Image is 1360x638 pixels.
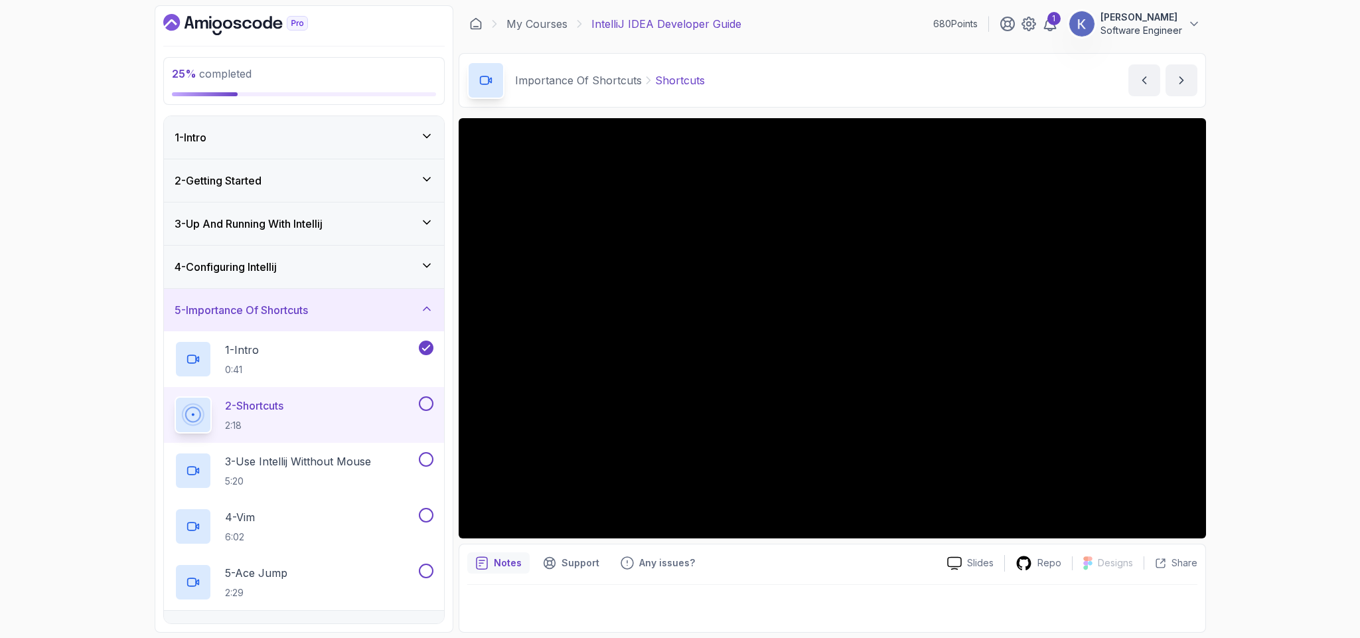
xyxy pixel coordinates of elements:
p: Importance Of Shortcuts [515,72,642,88]
button: 5-Importance Of Shortcuts [164,289,444,331]
p: Support [562,556,599,570]
p: Share [1171,556,1197,570]
div: 1 [1047,12,1061,25]
a: 1 [1042,16,1058,32]
p: 2:18 [225,419,283,432]
h3: 4 - Configuring Intellij [175,259,277,275]
button: 4-Configuring Intellij [164,246,444,288]
img: user profile image [1069,11,1095,37]
span: 25 % [172,67,196,80]
p: 680 Points [933,17,978,31]
button: next content [1166,64,1197,96]
button: 2-Getting Started [164,159,444,202]
p: [PERSON_NAME] [1100,11,1182,24]
p: Software Engineer [1100,24,1182,37]
p: Shortcuts [655,72,705,88]
button: 3-Use Intellij Witthout Mouse5:20 [175,452,433,489]
button: 1-Intro0:41 [175,341,433,378]
p: 6:02 [225,530,255,544]
button: Share [1144,556,1197,570]
p: 1 - Intro [225,342,259,358]
a: Repo [1005,555,1072,572]
p: Notes [494,556,522,570]
a: Dashboard [163,14,339,35]
h3: 5 - Importance Of Shortcuts [175,302,308,318]
button: 5-Ace Jump2:29 [175,564,433,601]
p: 4 - Vim [225,509,255,525]
p: Designs [1098,556,1133,570]
p: 2:29 [225,586,287,599]
iframe: 1 - Shortcuts [459,118,1206,538]
button: notes button [467,552,530,574]
button: previous content [1128,64,1160,96]
h3: 1 - Intro [175,129,206,145]
button: Support button [535,552,607,574]
p: IntelliJ IDEA Developer Guide [591,16,741,32]
p: 5 - Ace Jump [225,565,287,581]
button: Feedback button [613,552,703,574]
button: 2-Shortcuts2:18 [175,396,433,434]
h3: 2 - Getting Started [175,173,262,189]
a: Slides [937,556,1004,570]
p: 5:20 [225,475,371,488]
p: 2 - Shortcuts [225,398,283,414]
p: Repo [1037,556,1061,570]
p: Any issues? [639,556,695,570]
p: 0:41 [225,363,259,376]
p: Slides [967,556,994,570]
button: 3-Up And Running With Intellij [164,202,444,245]
h3: 3 - Up And Running With Intellij [175,216,323,232]
button: 4-Vim6:02 [175,508,433,545]
span: completed [172,67,252,80]
button: user profile image[PERSON_NAME]Software Engineer [1069,11,1201,37]
p: 3 - Use Intellij Witthout Mouse [225,453,371,469]
a: Dashboard [469,17,483,31]
button: 1-Intro [164,116,444,159]
a: My Courses [506,16,567,32]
